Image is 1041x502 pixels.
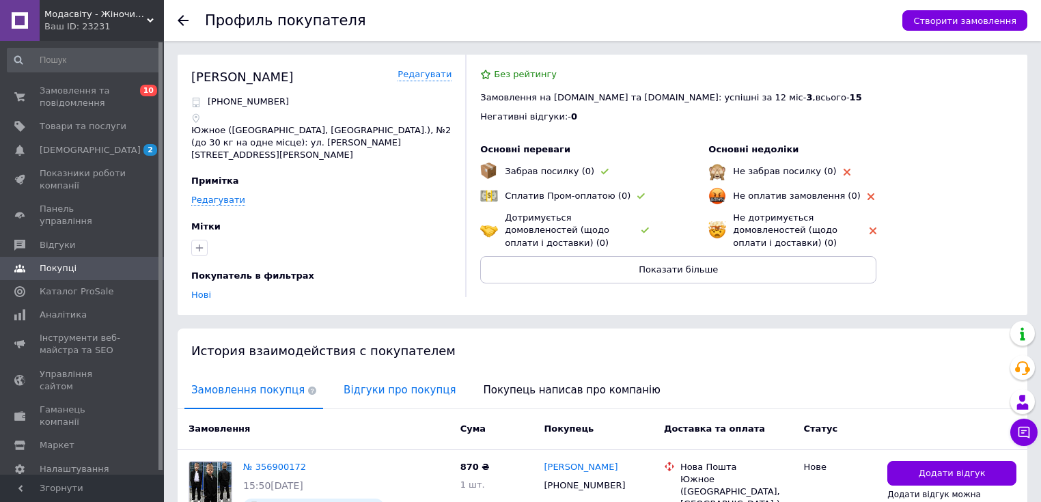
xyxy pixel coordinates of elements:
a: [PERSON_NAME] [544,461,617,474]
button: Чат з покупцем [1010,419,1038,446]
span: Доставка та оплата [664,423,765,434]
img: rating-tag-type [867,193,874,200]
img: emoji [480,163,497,179]
div: [PERSON_NAME] [191,68,294,85]
button: Створити замовлення [902,10,1027,31]
span: Не дотримується домовленостей (щодо оплати і доставки) (0) [733,212,837,247]
span: История взаимодействия с покупателем [191,344,456,358]
span: 10 [140,85,157,96]
span: Каталог ProSale [40,285,113,298]
span: Маркет [40,439,74,451]
img: rating-tag-type [637,193,645,199]
span: 2 [143,144,157,156]
span: Основні недоліки [708,144,799,154]
div: [PHONE_NUMBER] [541,477,628,494]
div: Покупатель в фильтрах [191,270,448,282]
h1: Профиль покупателя [205,12,366,29]
span: 15 [850,92,862,102]
a: Редагувати [191,195,245,206]
span: Модасвіту - Жіночий одяг [44,8,147,20]
span: Замовлення на [DOMAIN_NAME] та [DOMAIN_NAME]: успішні за 12 міс - , всього - [480,92,861,102]
span: Відгуки про покупця [337,373,462,408]
span: Гаманець компанії [40,404,126,428]
span: 1 шт. [460,479,485,490]
span: Панель управління [40,203,126,227]
span: Без рейтингу [494,69,557,79]
span: Негативні відгуки: - [480,111,571,122]
span: Замовлення [189,423,250,434]
span: Дотримується домовленостей (щодо оплати і доставки) (0) [505,212,609,247]
a: № 356900172 [243,462,306,472]
img: rating-tag-type [844,169,850,176]
input: Пошук [7,48,161,72]
span: 870 ₴ [460,462,490,472]
span: Мітки [191,221,221,232]
img: emoji [480,221,498,239]
span: Аналітика [40,309,87,321]
span: Покупець [544,423,594,434]
span: Не оплатив замовлення (0) [733,191,860,201]
span: Створити замовлення [913,16,1016,26]
img: emoji [708,163,726,180]
div: Ваш ID: 23231 [44,20,164,33]
span: [DEMOGRAPHIC_DATA] [40,144,141,156]
div: Нова Пошта [680,461,793,473]
a: Редагувати [398,68,452,81]
span: Не забрав посилку (0) [733,166,836,176]
span: Управління сайтом [40,368,126,393]
span: 15:50[DATE] [243,480,303,491]
img: emoji [708,187,726,205]
span: Товари та послуги [40,120,126,133]
span: Покупці [40,262,77,275]
div: Нове [804,461,877,473]
a: Нові [191,290,211,300]
span: Сплатив Пром-оплатою (0) [505,191,630,201]
img: rating-tag-type [641,227,649,234]
img: emoji [708,221,726,239]
span: Налаштування [40,463,109,475]
span: 3 [806,92,812,102]
span: Відгуки [40,239,75,251]
img: rating-tag-type [601,169,609,175]
button: Додати відгук [887,461,1016,486]
span: Забрав посилку (0) [505,166,594,176]
span: 0 [571,111,577,122]
span: Статус [804,423,838,434]
span: Покупець написав про компанію [477,373,667,408]
span: Основні переваги [480,144,570,154]
span: Примітка [191,176,239,186]
span: Додати відгук [919,467,986,480]
div: Повернутися назад [178,15,189,26]
img: rating-tag-type [870,227,876,234]
span: Показати більше [639,264,718,275]
p: Южное ([GEOGRAPHIC_DATA], [GEOGRAPHIC_DATA].), №2 (до 30 кг на одне місце): ул. [PERSON_NAME][STR... [191,124,452,162]
span: Замовлення та повідомлення [40,85,126,109]
span: Замовлення покупця [184,373,323,408]
span: Cума [460,423,486,434]
img: emoji [480,187,498,205]
button: Показати більше [480,256,876,283]
span: Інструменти веб-майстра та SEO [40,332,126,357]
span: Показники роботи компанії [40,167,126,192]
p: [PHONE_NUMBER] [208,96,289,108]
